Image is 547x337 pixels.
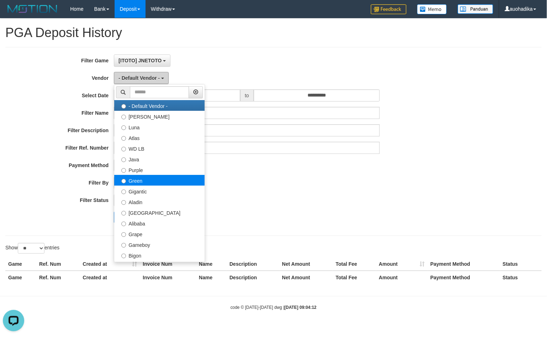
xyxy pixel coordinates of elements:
[121,200,126,205] input: Aladin
[121,157,126,162] input: Java
[140,271,196,284] th: Invoice Num
[18,243,44,254] select: Showentries
[121,168,126,173] input: Purple
[121,243,126,248] input: Gameboy
[371,4,406,14] img: Feedback.jpg
[500,258,542,271] th: Status
[119,75,160,81] span: - Default Vendor -
[36,271,80,284] th: Ref. Num
[427,258,500,271] th: Payment Method
[114,207,205,218] label: [GEOGRAPHIC_DATA]
[121,147,126,151] input: WD LB
[114,111,205,121] label: [PERSON_NAME]
[121,115,126,119] input: [PERSON_NAME]
[196,258,227,271] th: Name
[114,260,205,271] label: Allstar
[114,218,205,228] label: Alibaba
[333,271,376,284] th: Total Fee
[114,55,170,67] button: [ITOTO] JNETOTO
[114,143,205,154] label: WD LB
[376,258,428,271] th: Amount
[5,258,36,271] th: Game
[5,4,59,14] img: MOTION_logo.png
[114,100,205,111] label: - Default Vendor -
[80,258,140,271] th: Created at
[114,154,205,164] label: Java
[284,305,316,310] strong: [DATE] 09:04:12
[121,179,126,183] input: Green
[114,186,205,196] label: Gigantic
[500,271,542,284] th: Status
[114,72,169,84] button: - Default Vendor -
[279,258,333,271] th: Net Amount
[114,175,205,186] label: Green
[114,228,205,239] label: Grape
[121,190,126,194] input: Gigantic
[196,271,227,284] th: Name
[121,136,126,141] input: Atlas
[333,258,376,271] th: Total Fee
[121,222,126,226] input: Alibaba
[140,258,196,271] th: Invoice Num
[114,132,205,143] label: Atlas
[279,271,333,284] th: Net Amount
[121,104,126,109] input: - Default Vendor -
[231,305,317,310] small: code © [DATE]-[DATE] dwg |
[227,271,279,284] th: Description
[121,125,126,130] input: Luna
[417,4,447,14] img: Button%20Memo.svg
[114,121,205,132] label: Luna
[114,196,205,207] label: Aladin
[240,89,254,102] span: to
[427,271,500,284] th: Payment Method
[376,271,428,284] th: Amount
[458,4,493,14] img: panduan.png
[5,243,59,254] label: Show entries
[121,254,126,258] input: Bigon
[5,271,36,284] th: Game
[36,258,80,271] th: Ref. Num
[119,58,162,63] span: [ITOTO] JNETOTO
[121,232,126,237] input: Grape
[121,211,126,216] input: [GEOGRAPHIC_DATA]
[5,26,542,40] h1: PGA Deposit History
[114,239,205,250] label: Gameboy
[114,164,205,175] label: Purple
[114,250,205,260] label: Bigon
[227,258,279,271] th: Description
[80,271,140,284] th: Created at
[3,3,24,24] button: Open LiveChat chat widget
